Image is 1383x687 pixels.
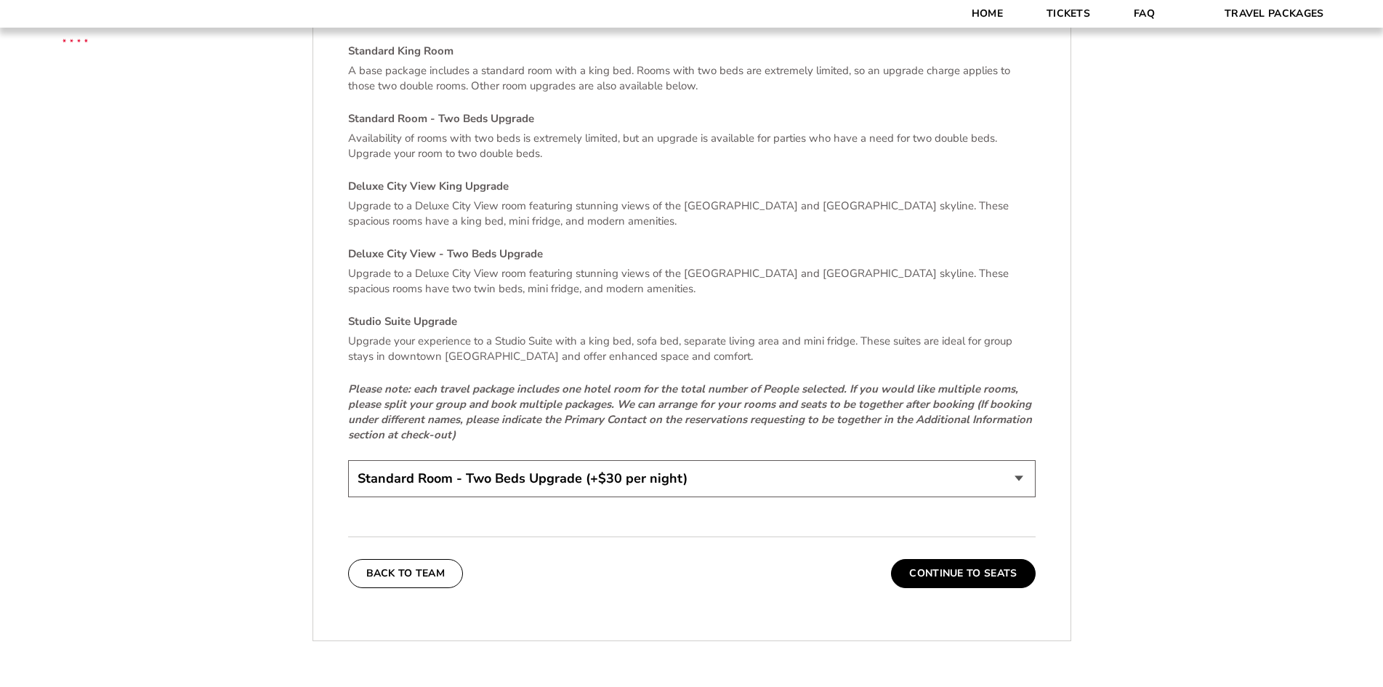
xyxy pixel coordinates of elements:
[891,559,1035,588] button: Continue To Seats
[348,334,1036,364] p: Upgrade your experience to a Studio Suite with a king bed, sofa bed, separate living area and min...
[348,559,464,588] button: Back To Team
[348,246,1036,262] h4: Deluxe City View - Two Beds Upgrade
[348,198,1036,229] p: Upgrade to a Deluxe City View room featuring stunning views of the [GEOGRAPHIC_DATA] and [GEOGRAP...
[348,382,1032,442] em: Please note: each travel package includes one hotel room for the total number of People selected....
[348,179,1036,194] h4: Deluxe City View King Upgrade
[348,314,1036,329] h4: Studio Suite Upgrade
[348,111,1036,126] h4: Standard Room - Two Beds Upgrade
[348,63,1036,94] p: A base package includes a standard room with a king bed. Rooms with two beds are extremely limite...
[348,266,1036,297] p: Upgrade to a Deluxe City View room featuring stunning views of the [GEOGRAPHIC_DATA] and [GEOGRAP...
[348,131,1036,161] p: Availability of rooms with two beds is extremely limited, but an upgrade is available for parties...
[44,7,107,71] img: CBS Sports Thanksgiving Classic
[348,44,1036,59] h4: Standard King Room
